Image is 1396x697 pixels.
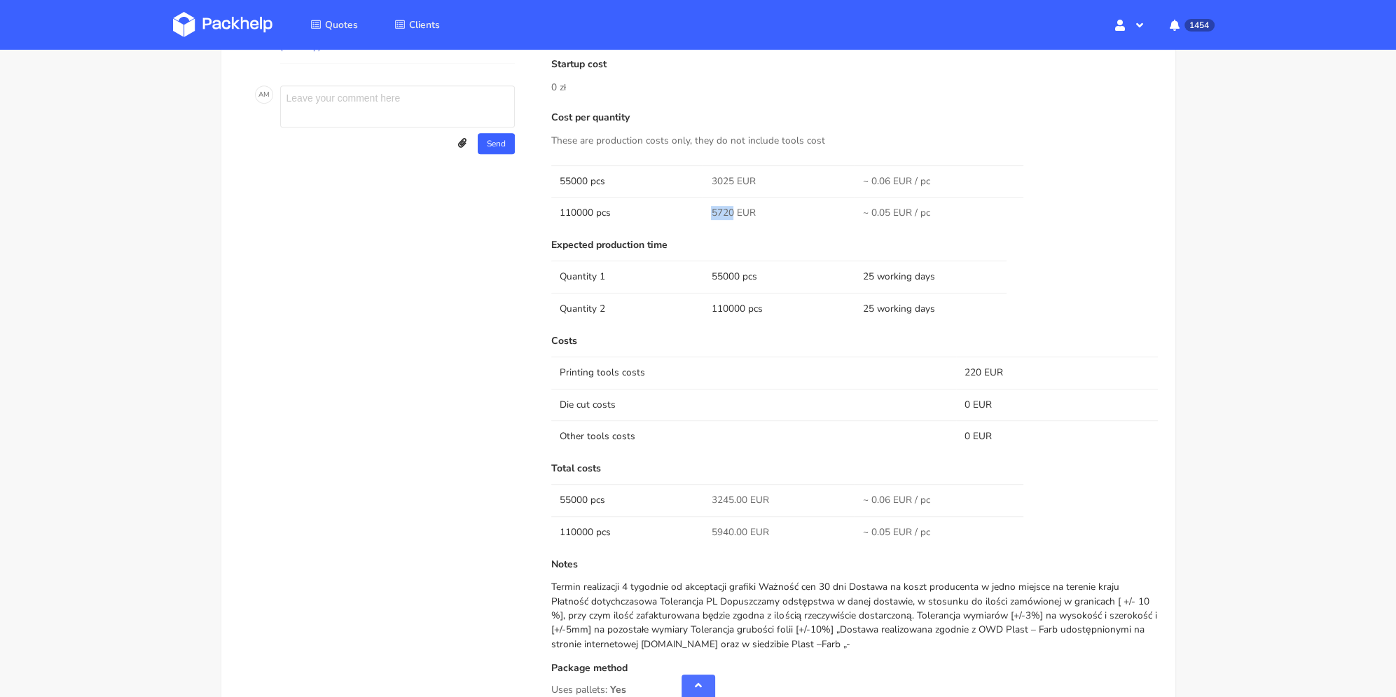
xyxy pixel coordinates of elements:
[1184,19,1214,32] span: 1454
[551,663,1159,684] div: Package method
[551,197,703,228] td: 110000 pcs
[551,59,1159,70] p: Startup cost
[703,261,855,292] td: 55000 pcs
[711,525,768,539] span: 5940.00 EUR
[551,261,703,292] td: Quantity 1
[551,165,703,197] td: 55000 pcs
[956,357,1159,388] td: 220 EUR
[378,12,457,37] a: Clients
[551,484,703,516] td: 55000 pcs
[551,389,956,420] td: Die cut costs
[551,559,1159,570] p: Notes
[551,516,703,548] td: 110000 pcs
[551,293,703,324] td: Quantity 2
[551,463,1159,474] p: Total costs
[551,133,1159,149] p: These are production costs only, they do not include tools cost
[956,389,1159,420] td: 0 EUR
[409,18,440,32] span: Clients
[711,174,755,188] span: 3025 EUR
[863,206,930,220] span: ~ 0.05 EUR / pc
[325,18,358,32] span: Quotes
[863,525,930,539] span: ~ 0.05 EUR / pc
[863,174,930,188] span: ~ 0.06 EUR / pc
[551,420,956,452] td: Other tools costs
[551,357,956,388] td: Printing tools costs
[478,133,515,154] button: Send
[551,112,1159,123] p: Cost per quantity
[258,85,263,104] span: A
[551,580,1159,651] div: Termin realizacji 4 tygodnie od akceptacji grafiki Ważność cen 30 dni Dostawa na koszt producenta...
[1159,12,1223,37] button: 1454
[551,80,1159,95] p: 0 zł
[551,683,607,696] span: Uses pallets:
[855,261,1007,292] td: 25 working days
[855,293,1007,324] td: 25 working days
[263,85,270,104] span: M
[551,336,1159,347] p: Costs
[551,240,1159,251] p: Expected production time
[703,293,855,324] td: 110000 pcs
[293,12,375,37] a: Quotes
[863,493,930,507] span: ~ 0.06 EUR / pc
[711,206,755,220] span: 5720 EUR
[173,12,272,37] img: Dashboard
[711,493,768,507] span: 3245.00 EUR
[956,420,1159,452] td: 0 EUR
